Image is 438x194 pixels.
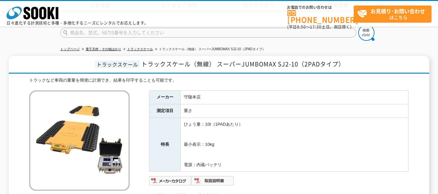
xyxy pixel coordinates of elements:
[181,104,408,118] td: 重さ
[149,118,181,172] th: 特長
[149,176,192,186] img: メーカーカタログ
[6,21,148,25] p: 日々進化する計測技術と多種・多様化するニーズにレンタルでお応えします。
[358,25,374,41] img: btn_search.png
[141,60,345,68] span: トラックスケール（無線） スーパーJUMBOMAX SJ2-10（2PADタイプ）
[60,47,80,51] a: トップページ
[192,180,234,185] a: 取扱説明書
[95,61,140,68] span: トラックスケール
[287,6,354,9] span: お電話でのお問い合わせは
[127,47,153,51] a: トラックスケール
[149,104,181,118] th: 測定項目
[149,91,181,104] th: メーカー
[287,10,354,23] a: [PHONE_NUMBER]
[86,47,121,51] a: 電子天秤・その他はかり
[354,6,432,23] a: お見積り･お問い合わせはこちら
[192,176,234,186] img: 取扱説明書
[154,46,266,53] li: トラックスケール（無線） スーパーJUMBOMAX SJ2-10（2PADタイプ）
[149,180,192,185] a: メーカーカタログ
[181,91,408,104] td: 守随本店
[357,6,431,22] span: はこちら
[29,90,130,191] img: トラックスケール（無線） スーパーJUMBOMAX SJ2-10（2PADタイプ）
[60,28,356,38] input: 商品名、型式、NETIS番号を入力してください
[181,118,408,172] td: ひょう量：10t（1PADあたり） 最小表示：10kg 電源：内蔵バッテリ
[310,24,322,30] span: 17:30
[287,24,351,30] span: (平日 ～ 土日、祝日除く)
[371,7,425,15] strong: お見積り･お問い合わせ
[29,77,408,84] div: トラックなど車両の重量を簡便に計測でき、結果を印字することも可能です。
[297,24,306,30] span: 8:50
